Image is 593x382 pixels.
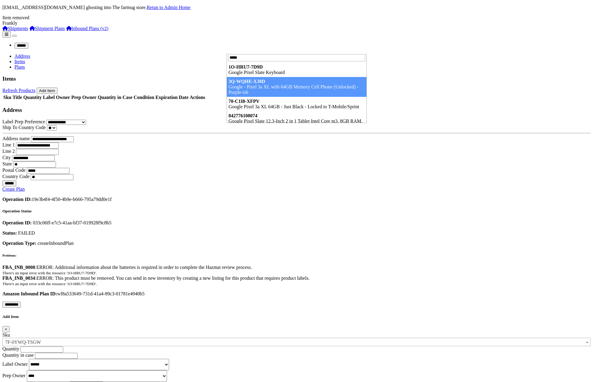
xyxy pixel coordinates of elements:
th: Quantity [23,94,42,100]
a: Shipment Plans [29,26,65,31]
strong: 842776108074 [229,113,258,118]
strong: Status: [2,230,17,236]
a: Shipments [2,26,28,31]
strong: Operation ID: [2,220,32,225]
small: There's an input error with the resource '1O-HRU7-7D9D'. [2,282,97,286]
div: Frankly [2,20,591,26]
small: There's an input error with the resource '1O-HRU7-7D9D'. [2,271,97,275]
th: Title [12,94,23,100]
button: Add Item [37,88,57,94]
div: Google Pixel Slate Keyboard [229,70,365,75]
th: Expiration Date [155,94,189,100]
li: Google Pixel 3a XL 64GB - Just Black - Locked to T-Mobile/Sprint [227,97,366,111]
p: wf8a533649-731d-41a4-89c3-01781e4940b5 [2,291,591,297]
a: Retun to Admin Home [147,5,190,10]
label: Address name [2,136,30,141]
a: Create Plan [2,186,25,192]
strong: Operation Type: [2,241,36,246]
th: Condition [133,94,154,100]
li: Google - Pixel 3a XL with 64GB Memory Cell Phone (Unlocked) - Purple-ish [227,77,366,97]
button: Toggle navigation [12,35,17,37]
th: Quantity in Case [97,94,133,100]
label: Quantity [2,346,19,351]
h5: Add Item [2,314,591,319]
strong: Operation ID: [2,197,32,202]
strong: FBA_INB_0008 [2,265,35,270]
div: : ERROR: This product must be removed. You can send in new inventory by creating a new listing fo... [2,276,591,286]
label: Quantity in case [2,353,34,358]
input: Search [228,54,365,61]
strong: 3Q-WQHE-XJ8D [229,79,265,84]
span: × [5,327,7,331]
label: Postal Code [2,168,26,173]
div: Google Pixel 3a XL 64GB - Just Black - Locked to T-Mobile/Sprint [229,104,365,109]
div: Google Pixel Slate 12.3-Inch 2 in 1 Tablet Intel Core m3, 8GB RAM, 64GB, Aspect Ratio 3:2 [229,119,365,129]
strong: Amazon Inbound Plan ID: [2,291,57,296]
th: Actions [189,94,205,100]
strong: 70-C1I8-XFPV [229,99,260,104]
li: Google Pixel Slate 12.3-Inch 2 in 1 Tablet Intel Core m3, 8GB RAM, 64GB, Aspect Ratio 3:2 [227,111,366,131]
label: Prep Owner [2,373,26,378]
strong: 1O-HRU7-7D9D [229,64,263,69]
h3: Items [2,75,591,82]
p: FAILED [2,230,591,236]
li: Google Pixel Slate Keyboard [227,63,366,77]
span: Pro Sanitize Hand Sanitizer, 8 oz Bottles, 1 Carton, 12 bottles each Carton [2,338,591,346]
strong: FBA_INB_0034 [2,276,35,281]
div: Item removed [2,15,591,20]
a: Items [14,59,25,64]
p: createInboundPlan [2,241,591,246]
button: Close [2,326,10,332]
h3: Address [2,107,591,113]
th: Label Owner [43,94,70,100]
th: Sku [3,94,12,100]
a: Refresh Products [2,88,36,93]
h5: Operation Status [2,209,591,214]
span: Pro Sanitize Hand Sanitizer, 8 oz Bottles, 1 Carton, 12 bottles each Carton [3,338,590,347]
label: Label Prep Preference [2,119,45,124]
label: Country Code [2,174,29,179]
a: Plans [14,64,25,69]
label: Line 2 [2,149,15,154]
th: Prep Owner [71,94,97,100]
div: : ERROR: Additional information about the batteries is required in order to complete the Hazmat r... [2,265,591,276]
label: Sku [2,332,10,337]
label: Ship To Country Code [2,125,46,130]
p: 19e3b4f4-4f50-4b9e-b666-795a79dd0e1f [2,197,591,202]
a: Inbound Plans (v2) [66,26,109,31]
h6: Problems: [2,254,591,257]
p: 033c06ff-e7c5-41aa-bf37-019928f9c8b5 [2,220,591,226]
label: Line 1 [2,142,15,147]
a: Address [14,54,30,59]
div: Google - Pixel 3a XL with 64GB Memory Cell Phone (Unlocked) - Purple-ish [229,84,365,95]
label: Label Owner [2,361,28,366]
label: City [2,155,11,160]
p: [EMAIL_ADDRESS][DOMAIN_NAME] ghosting into The farmug store. [2,5,591,10]
label: State [2,161,12,166]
